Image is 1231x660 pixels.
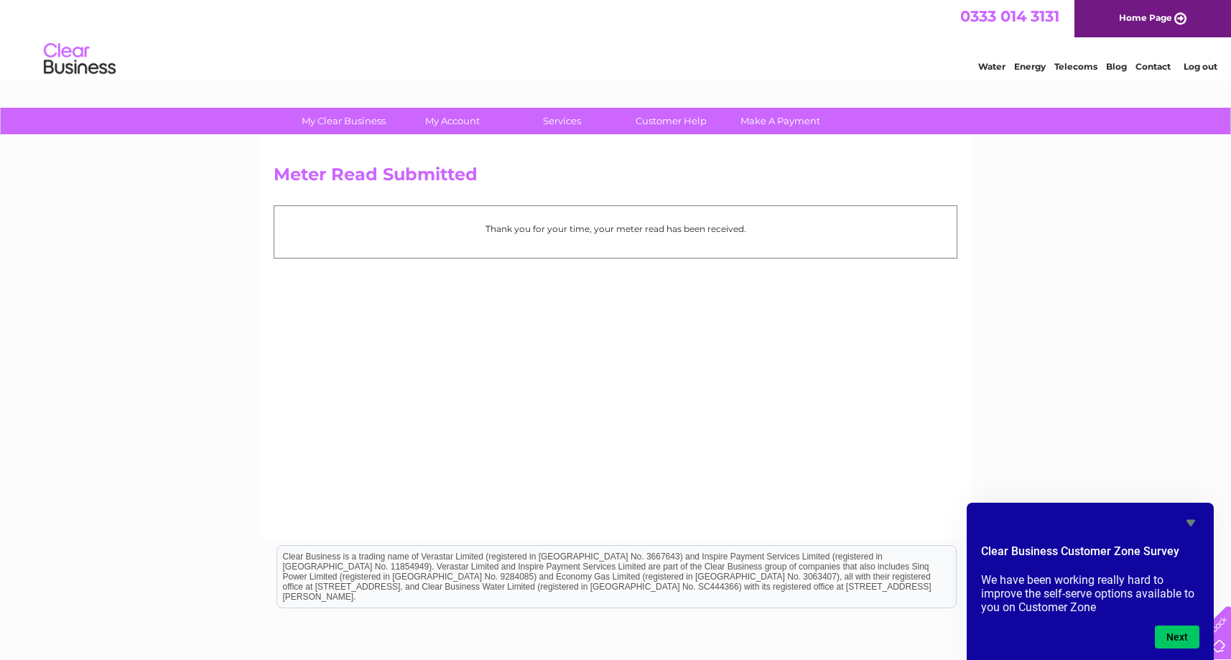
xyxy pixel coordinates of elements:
[1054,61,1097,72] a: Telecoms
[1184,61,1217,72] a: Log out
[284,108,403,134] a: My Clear Business
[1182,514,1199,531] button: Hide survey
[274,164,957,192] h2: Meter Read Submitted
[981,514,1199,649] div: Clear Business Customer Zone Survey
[1155,626,1199,649] button: Next question
[981,573,1199,614] p: We have been working really hard to improve the self-serve options available to you on Customer Zone
[1135,61,1171,72] a: Contact
[721,108,840,134] a: Make A Payment
[277,8,956,70] div: Clear Business is a trading name of Verastar Limited (registered in [GEOGRAPHIC_DATA] No. 3667643...
[394,108,512,134] a: My Account
[978,61,1005,72] a: Water
[1014,61,1046,72] a: Energy
[282,222,949,236] p: Thank you for your time, your meter read has been received.
[503,108,621,134] a: Services
[960,7,1059,25] a: 0333 014 3131
[612,108,730,134] a: Customer Help
[1106,61,1127,72] a: Blog
[981,543,1199,567] h2: Clear Business Customer Zone Survey
[43,37,116,81] img: logo.png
